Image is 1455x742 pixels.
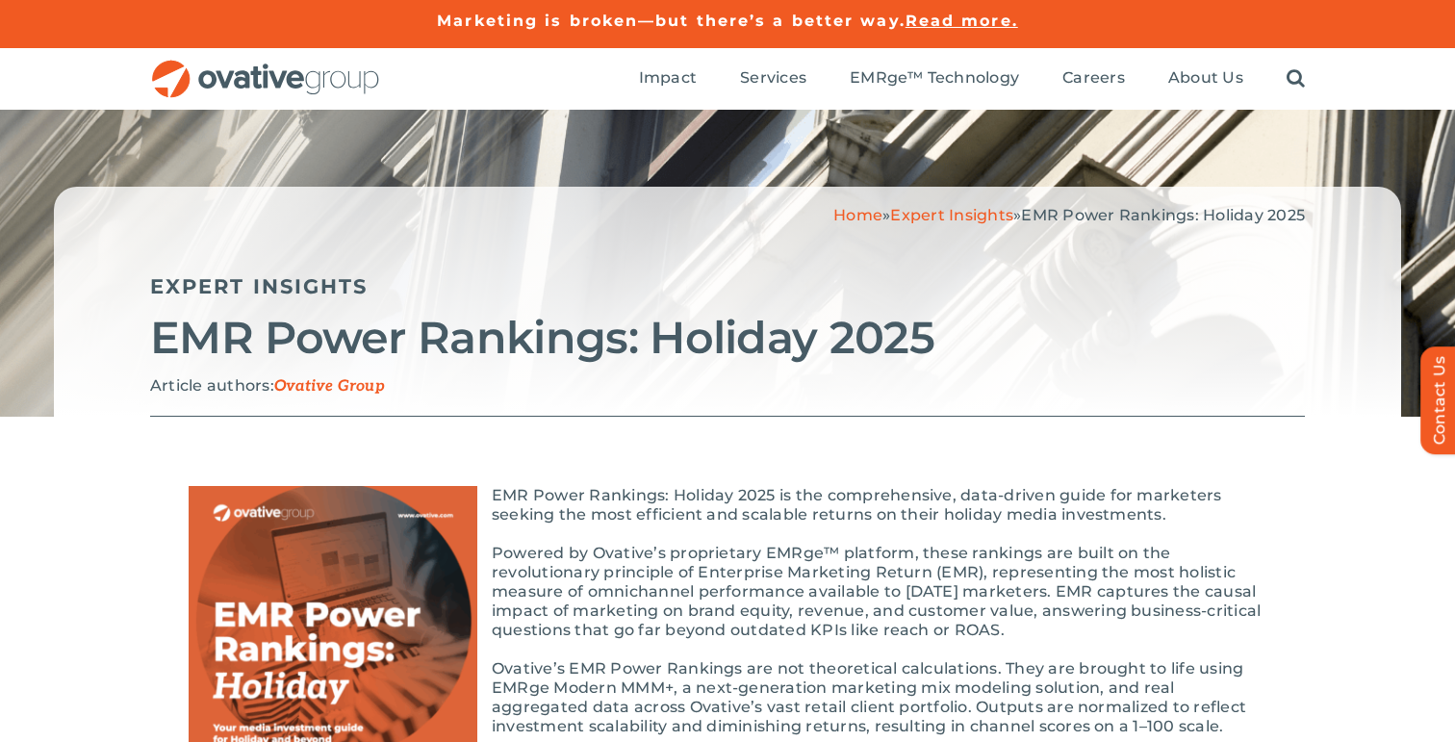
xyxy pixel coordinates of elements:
span: Impact [639,68,697,88]
a: Marketing is broken—but there’s a better way. [437,12,906,30]
a: Services [740,68,806,90]
a: Expert Insights [150,274,369,298]
span: EMRge™ Technology [850,68,1019,88]
nav: Menu [639,48,1305,110]
p: EMR Power Rankings: Holiday 2025 is the comprehensive, data-driven guide for marketers seeking th... [189,486,1266,525]
span: Ovative Group [274,377,385,396]
a: Careers [1062,68,1125,90]
a: OG_Full_horizontal_RGB [150,58,381,76]
a: About Us [1168,68,1243,90]
a: Read more. [906,12,1018,30]
p: Article authors: [150,376,1305,397]
span: » » [833,206,1305,224]
h2: EMR Power Rankings: Holiday 2025 [150,314,1305,362]
span: EMR Power Rankings: Holiday 2025 [1021,206,1305,224]
span: Services [740,68,806,88]
a: Impact [639,68,697,90]
span: About Us [1168,68,1243,88]
a: Expert Insights [890,206,1013,224]
p: Powered by Ovative’s proprietary EMRge™ platform, these rankings are built on the revolutionary p... [189,544,1266,640]
span: Careers [1062,68,1125,88]
a: Search [1287,68,1305,90]
p: Ovative’s EMR Power Rankings are not theoretical calculations. They are brought to life using EMR... [189,659,1266,736]
a: EMRge™ Technology [850,68,1019,90]
a: Home [833,206,882,224]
